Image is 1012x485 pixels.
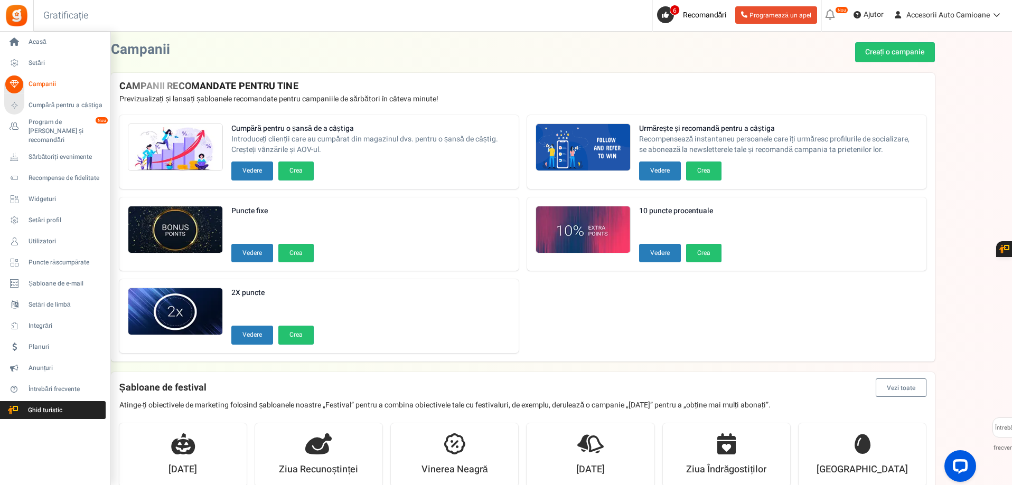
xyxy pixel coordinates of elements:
[4,359,106,377] a: Anunțuri
[128,288,222,336] img: Campanii recomandate
[29,173,99,183] font: Recompense de fidelitate
[4,97,106,115] a: Cumpără pentru a câștiga
[4,232,106,250] a: Utilizatori
[242,330,262,340] font: Vedere
[4,274,106,292] a: Șabloane de e-mail
[29,342,49,351] font: Planuri
[279,462,358,477] font: Ziua Recunoștinței
[4,190,106,208] a: Widgeturi
[421,462,488,477] font: Vinerea Neagră
[29,37,46,46] font: Acasă
[29,384,80,394] font: Întrebări frecvente
[128,124,222,172] img: Campanii recomandate
[906,9,990,21] font: Accesorii Auto Camioane
[650,248,670,258] font: Vedere
[639,244,681,263] button: Vedere
[686,161,721,180] button: Crea
[735,6,817,24] a: Programează un apel
[168,462,197,477] font: [DATE]
[29,194,56,204] font: Widgeturi
[98,118,106,123] font: Nou
[876,378,926,397] button: Vezi toate
[29,100,102,110] font: Cumpără pentru a câștiga
[231,123,354,134] font: Cumpără pentru o șansă de a câștiga
[29,117,83,145] font: Program de [PERSON_NAME] și recomandări
[686,244,721,263] button: Crea
[29,258,89,267] font: Puncte răscumpărate
[29,152,92,161] font: Sărbătoriți evenimente
[576,462,605,477] font: [DATE]
[650,166,670,176] font: Vedere
[43,8,88,23] font: Gratificație
[29,300,70,309] font: Setări de limbă
[749,11,811,20] font: Programează un apel
[686,462,766,477] font: Ziua Îndrăgostiților
[111,40,170,60] font: Campanii
[231,287,265,298] font: 2X puncte
[128,206,222,254] img: Campanii recomandate
[536,124,630,172] img: Campanii recomandate
[28,405,62,415] font: Ghid turistic
[817,462,908,477] font: [GEOGRAPHIC_DATA]
[673,6,677,15] font: 6
[4,75,106,93] a: Campanii
[29,363,53,373] font: Anunțuri
[639,161,681,180] button: Vedere
[289,248,303,258] font: Crea
[29,79,56,89] font: Campanii
[278,161,314,180] button: Crea
[231,244,273,263] button: Vedere
[697,166,710,176] font: Crea
[4,296,106,313] a: Setări de limbă
[639,123,775,134] font: Urmărește și recomandă pentru a câștiga
[4,118,106,145] a: Program de [PERSON_NAME] și recomandări Nou
[536,206,630,254] img: Campanii recomandate
[657,6,732,23] a: 6 Recomandări
[697,248,710,258] font: Crea
[4,54,106,72] a: Setări
[231,134,498,155] font: Introduceți clienții care au cumpărat din magazinul dvs. pentru o șansă de câștig. Creșteți vânză...
[29,236,56,246] font: Utilizatori
[864,9,884,20] font: Ajutor
[119,79,298,93] font: CAMPANII RECOMANDATE PENTRU TINE
[4,317,106,335] a: Integrări
[289,166,303,176] font: Crea
[639,205,713,216] font: 10 puncte procentuale
[683,9,727,21] font: Recomandări
[4,338,106,356] a: Planuri
[231,326,273,345] button: Vedere
[865,46,925,58] font: Creați o campanie
[4,33,106,51] a: Acasă
[231,161,273,180] button: Vedere
[278,244,314,263] button: Crea
[887,383,915,393] font: Vezi toate
[855,42,935,62] a: Creați o campanie
[4,169,106,187] a: Recompense de fidelitate
[29,215,61,225] font: Setări profil
[242,248,262,258] font: Vedere
[5,4,29,27] img: Gratificație
[29,279,83,288] font: Șabloane de e-mail
[4,253,106,271] a: Puncte răscumpărate
[289,330,303,340] font: Crea
[838,7,846,13] font: Nou
[29,58,45,68] font: Setări
[639,134,910,155] font: Recompensează instantaneu persoanele care îți urmăresc profilurile de socializare, se abonează la...
[119,400,771,411] font: Atinge-ți obiectivele de marketing folosind șabloanele noastre „Festival” pentru a combina obiect...
[278,326,314,345] button: Crea
[4,211,106,229] a: Setări profil
[231,205,268,216] font: Puncte fixe
[119,381,207,395] font: Șabloane de festival
[242,166,262,176] font: Vedere
[119,93,438,104] font: Previzualizați și lansați șabloanele recomandate pentru campaniile de sărbători în câteva minute!
[4,148,106,166] a: Sărbătoriți evenimente
[29,321,52,330] font: Integrări
[849,6,888,23] a: Ajutor
[4,380,106,398] a: Întrebări frecvente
